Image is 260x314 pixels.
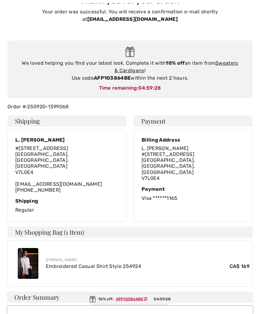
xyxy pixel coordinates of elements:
img: Gift.svg [89,296,96,302]
ins: AFP103864BE [116,297,143,301]
span: #[STREET_ADDRESS] [GEOGRAPHIC_DATA], [GEOGRAPHIC_DATA], [GEOGRAPHIC_DATA] V7L0E4 [15,145,69,175]
strong: [EMAIL_ADDRESS][DOMAIN_NAME] [87,16,178,22]
div: [EMAIL_ADDRESS][DOMAIN_NAME] [15,145,118,193]
div: Time remaining: [14,84,246,92]
div: L. [PERSON_NAME] [15,137,118,143]
a: Sweaters & Cardigans [114,60,238,73]
span: L. [PERSON_NAME] [142,145,189,151]
strong: 10% off [166,60,185,66]
strong: AFP103864BE [94,75,131,81]
div: Shipping [15,198,118,204]
div: [PERSON_NAME] [46,257,250,263]
img: Embroidered Casual Shirt Style 254924 [18,248,38,279]
h4: Payment [134,115,253,127]
div: Payment [142,186,245,192]
div: Order #: [4,103,256,110]
div: Order Summary [7,292,253,303]
h4: Shipping [7,115,126,127]
a: [PHONE_NUMBER] [15,187,60,193]
a: Embroidered Casual Shirt Style 254924 [46,263,141,269]
span: 04:59:28 [154,296,170,302]
div: We loved helping you find your latest look. Complete it with an item from ! Use code within the n... [14,59,246,82]
span: 04:59:28 [138,85,161,91]
span: CA$ 169 [229,263,250,270]
h4: My Shopping Bag (1 Item) [7,227,253,238]
p: Your order was successful. You will receive a confirmation e-mail shortly at [11,8,249,23]
span: #[STREET_ADDRESS] [GEOGRAPHIC_DATA], [GEOGRAPHIC_DATA], [GEOGRAPHIC_DATA] V7L0E4 [142,151,195,181]
a: 250920-1399068 [27,104,69,110]
div: Billing Address [142,137,245,143]
div: Regular [15,198,118,214]
div: 10% off: [89,293,171,305]
img: Gift.svg [125,47,135,57]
